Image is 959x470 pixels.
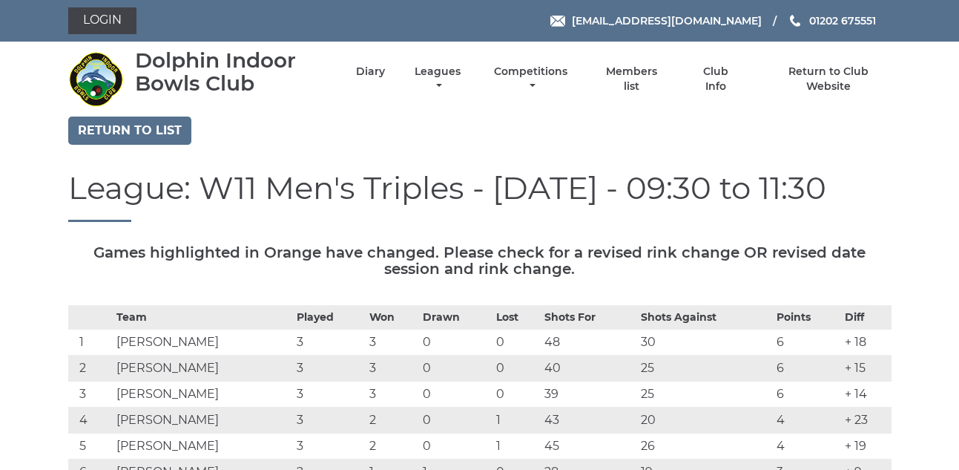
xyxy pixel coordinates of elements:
[419,408,492,434] td: 0
[68,117,191,145] a: Return to list
[841,306,891,330] th: Diff
[841,382,891,408] td: + 14
[790,15,800,27] img: Phone us
[541,330,637,356] td: 48
[492,408,541,434] td: 1
[541,356,637,382] td: 40
[68,330,113,356] td: 1
[550,13,762,29] a: Email [EMAIL_ADDRESS][DOMAIN_NAME]
[113,306,293,330] th: Team
[637,356,774,382] td: 25
[366,382,419,408] td: 3
[113,382,293,408] td: [PERSON_NAME]
[492,330,541,356] td: 0
[773,330,841,356] td: 6
[366,306,419,330] th: Won
[293,408,366,434] td: 3
[841,408,891,434] td: + 23
[541,408,637,434] td: 43
[411,65,464,94] a: Leagues
[773,306,841,330] th: Points
[68,382,113,408] td: 3
[572,14,762,27] span: [EMAIL_ADDRESS][DOMAIN_NAME]
[366,408,419,434] td: 2
[113,330,293,356] td: [PERSON_NAME]
[135,49,330,95] div: Dolphin Indoor Bowls Club
[492,434,541,460] td: 1
[113,408,293,434] td: [PERSON_NAME]
[293,434,366,460] td: 3
[113,356,293,382] td: [PERSON_NAME]
[773,382,841,408] td: 6
[68,408,113,434] td: 4
[541,382,637,408] td: 39
[841,434,891,460] td: + 19
[541,434,637,460] td: 45
[366,356,419,382] td: 3
[809,14,876,27] span: 01202 675551
[293,306,366,330] th: Played
[419,434,492,460] td: 0
[597,65,665,94] a: Members list
[68,434,113,460] td: 5
[419,356,492,382] td: 0
[788,13,876,29] a: Phone us 01202 675551
[765,65,891,94] a: Return to Club Website
[419,382,492,408] td: 0
[637,330,774,356] td: 30
[637,306,774,330] th: Shots Against
[366,330,419,356] td: 3
[773,434,841,460] td: 4
[773,408,841,434] td: 4
[113,434,293,460] td: [PERSON_NAME]
[550,16,565,27] img: Email
[293,382,366,408] td: 3
[293,356,366,382] td: 3
[68,356,113,382] td: 2
[637,382,774,408] td: 25
[68,7,136,34] a: Login
[692,65,740,94] a: Club Info
[492,356,541,382] td: 0
[356,65,385,79] a: Diary
[773,356,841,382] td: 6
[491,65,572,94] a: Competitions
[419,306,492,330] th: Drawn
[68,171,892,222] h1: League: W11 Men's Triples - [DATE] - 09:30 to 11:30
[293,330,366,356] td: 3
[637,408,774,434] td: 20
[492,382,541,408] td: 0
[366,434,419,460] td: 2
[841,330,891,356] td: + 18
[68,51,124,107] img: Dolphin Indoor Bowls Club
[637,434,774,460] td: 26
[68,244,892,277] h5: Games highlighted in Orange have changed. Please check for a revised rink change OR revised date ...
[541,306,637,330] th: Shots For
[419,330,492,356] td: 0
[841,356,891,382] td: + 15
[492,306,541,330] th: Lost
